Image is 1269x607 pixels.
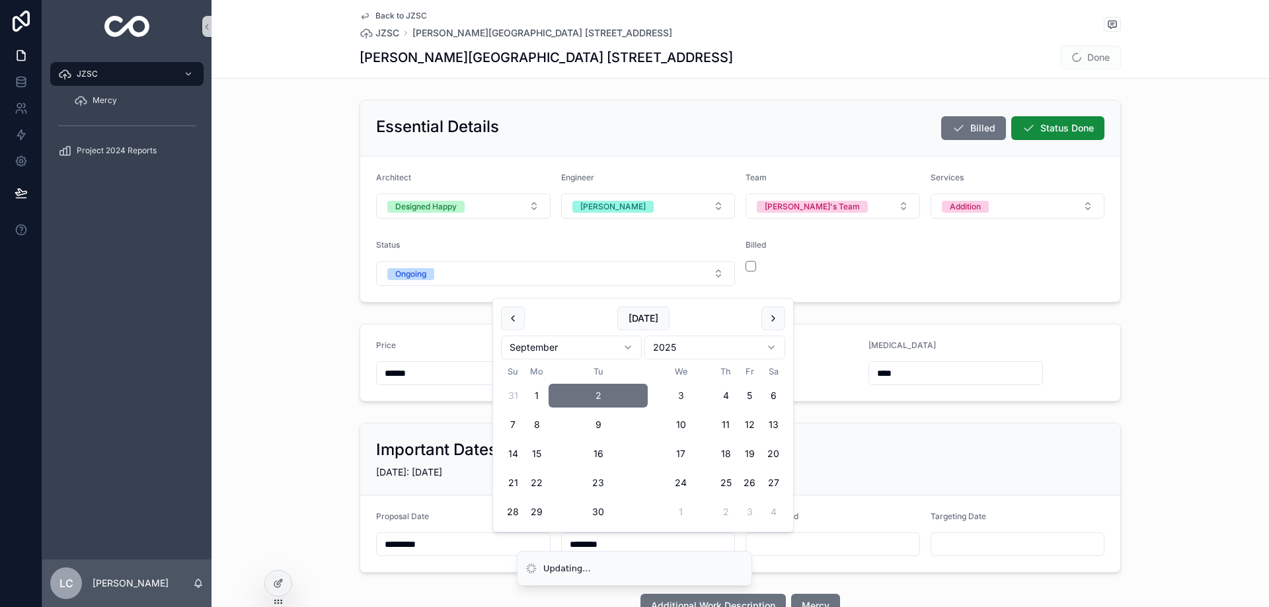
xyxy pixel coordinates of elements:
[738,413,761,437] button: Friday, September 12th, 2025
[941,116,1006,140] button: Billed
[746,194,920,219] button: Select Button
[525,442,549,466] button: Monday, September 15th, 2025
[360,26,399,40] a: JZSC
[501,365,785,524] table: September 2025
[931,172,964,182] span: Services
[738,365,761,378] th: Friday
[549,365,648,378] th: Tuesday
[501,384,525,408] button: Sunday, August 31st, 2025
[738,384,761,408] button: Friday, September 5th, 2025
[561,194,736,219] button: Select Button
[525,384,549,408] button: Monday, September 1st, 2025
[525,413,549,437] button: Monday, September 8th, 2025
[586,384,610,408] button: Tuesday, September 2nd, 2025, selected
[669,384,693,408] button: Today, Wednesday, September 3rd, 2025
[375,26,399,40] span: JZSC
[746,240,766,250] span: Billed
[93,577,169,590] p: [PERSON_NAME]
[501,442,525,466] button: Sunday, September 14th, 2025
[648,365,714,378] th: Wednesday
[669,413,693,437] button: Wednesday, September 10th, 2025
[714,500,738,524] button: Thursday, October 2nd, 2025
[738,471,761,495] button: Friday, September 26th, 2025
[360,48,733,67] h1: [PERSON_NAME][GEOGRAPHIC_DATA] [STREET_ADDRESS]
[395,268,426,280] div: Ongoing
[746,172,767,182] span: Team
[375,11,427,21] span: Back to JZSC
[761,384,785,408] button: Saturday, September 6th, 2025
[617,306,670,330] button: [DATE]
[59,575,73,591] span: LC
[66,89,204,112] a: Mercy
[738,500,761,524] button: Friday, October 3rd, 2025
[669,442,693,466] button: Wednesday, September 17th, 2025
[761,471,785,495] button: Saturday, September 27th, 2025
[586,413,610,437] button: Tuesday, September 9th, 2025
[738,442,761,466] button: Friday, September 19th, 2025
[376,172,411,182] span: Architect
[376,511,429,521] span: Proposal Date
[714,384,738,408] button: Thursday, September 4th, 2025
[525,365,549,378] th: Monday
[42,53,211,180] div: scrollable content
[93,95,117,106] span: Mercy
[669,471,693,495] button: Wednesday, September 24th, 2025
[1011,116,1104,140] button: Status Done
[376,194,551,219] button: Select Button
[501,500,525,524] button: Sunday, September 28th, 2025
[360,11,427,21] a: Back to JZSC
[77,69,98,79] span: JZSC
[586,471,610,495] button: Tuesday, September 23rd, 2025
[586,500,610,524] button: Tuesday, September 30th, 2025
[50,139,204,162] a: Project 2024 Reports
[714,413,738,437] button: Thursday, September 11th, 2025
[1040,122,1094,135] span: Status Done
[376,116,499,137] h2: Essential Details
[761,413,785,437] button: Saturday, September 13th, 2025
[868,340,936,350] span: [MEDICAL_DATA]
[714,365,738,378] th: Thursday
[104,16,150,37] img: App logo
[501,365,525,378] th: Sunday
[586,442,610,466] button: Tuesday, September 16th, 2025
[714,471,738,495] button: Thursday, September 25th, 2025
[501,413,525,437] button: Sunday, September 7th, 2025
[761,442,785,466] button: Saturday, September 20th, 2025
[543,562,591,575] div: Updating...
[412,26,672,40] a: [PERSON_NAME][GEOGRAPHIC_DATA] [STREET_ADDRESS]
[376,261,735,286] button: Select Button
[376,466,442,478] span: [DATE]: [DATE]
[931,511,986,521] span: Targeting Date
[525,471,549,495] button: Monday, September 22nd, 2025
[501,471,525,495] button: Sunday, September 21st, 2025
[765,201,860,213] div: [PERSON_NAME]'s Team
[714,442,738,466] button: Thursday, September 18th, 2025
[970,122,995,135] span: Billed
[950,201,981,213] div: Addition
[525,500,549,524] button: Monday, September 29th, 2025
[561,172,594,182] span: Engineer
[669,500,693,524] button: Wednesday, October 1st, 2025
[50,62,204,86] a: JZSC
[761,365,785,378] th: Saturday
[395,201,457,213] div: Designed Happy
[376,240,400,250] span: Status
[580,201,646,213] div: [PERSON_NAME]
[761,500,785,524] button: Saturday, October 4th, 2025
[931,194,1105,219] button: Select Button
[376,439,497,460] h2: Important Dates
[77,145,157,156] span: Project 2024 Reports
[376,340,396,350] span: Price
